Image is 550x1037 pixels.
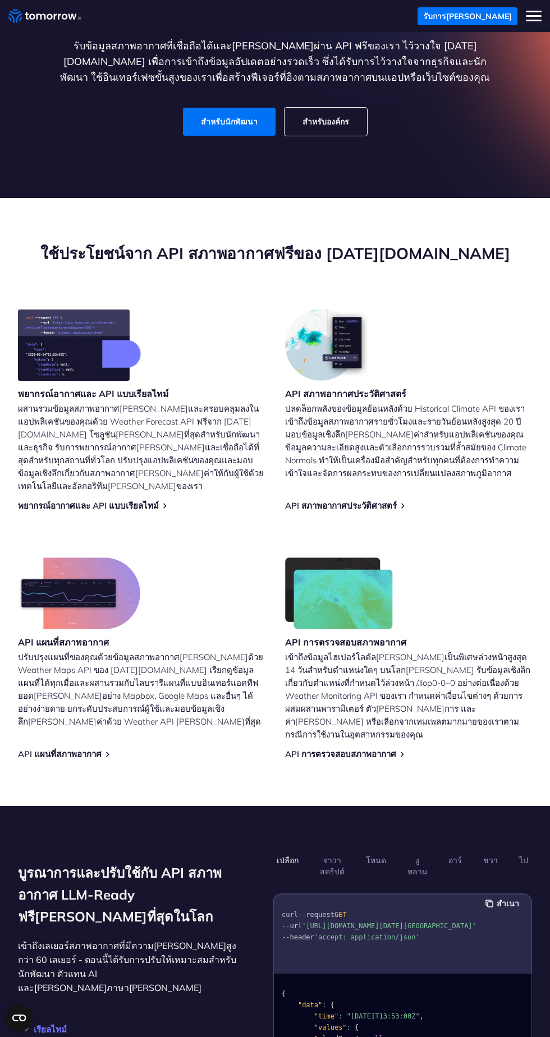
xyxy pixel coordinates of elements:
font: API การตรวจสอบสภาพอากาศ [285,637,406,648]
button: อาร์ [444,851,466,870]
font: ไป [519,856,528,865]
font: บูรณาการและปรับใช้กับ API สภาพอากาศ LLM-Ready ฟรี[PERSON_NAME]ที่สุดในโลก [18,864,222,925]
span: "data" [298,1001,322,1009]
span: curl [282,911,298,919]
span: "values" [314,1024,347,1031]
span: : [338,1012,342,1020]
font: สำเนา [497,899,519,908]
span: "time" [314,1012,338,1020]
a: รับการ[PERSON_NAME] [418,7,517,25]
span: '[URL][DOMAIN_NAME][DATE][GEOGRAPHIC_DATA]' [302,922,476,930]
span: : [347,1024,351,1031]
font: รับการ[PERSON_NAME] [423,11,512,21]
font: ชวา [483,856,498,865]
div: เรียลไทม์ [18,1025,244,1034]
button: จาวาสคริปต์ [316,851,349,881]
button: เปลือก [273,851,302,870]
font: ปลดล็อกพลังของข้อมูลย้อนหลังด้วย Historical Climate API ของเรา เข้าถึงข้อมูลสภาพอากาศรายชั่วโมงแล... [285,403,526,478]
a: API สภาพอากาศประวัติศาสตร์ [285,499,397,513]
span: header [290,933,314,941]
font: ใช้ประโยชน์จาก API สภาพอากาศฟรีของ [DATE][DOMAIN_NAME] [40,243,510,263]
span: { [331,1001,334,1009]
a: API การตรวจสอบสภาพอากาศ [285,748,396,761]
a: สำหรับนักพัฒนา [183,108,276,136]
span: GET [334,911,347,919]
font: รับข้อมูลสภาพอากาศที่เชื่อถือได้และ[PERSON_NAME]ผ่าน API ฟรีของเรา ไว้วางใจ [DATE][DOMAIN_NAME] เ... [60,39,490,84]
font: จาวาสคริปต์ [320,856,345,876]
span: url [290,922,302,930]
span: -- [298,911,306,919]
font: เข้าถึงเลเยอร์สภาพอากาศที่มีความ[PERSON_NAME]สูงกว่า 60 เลเยอร์ - ตอนนี้ได้รับการปรับให้เหมาะสมสำ... [18,940,236,993]
font: โหนด [366,856,386,865]
font: API แผนที่สภาพอากาศ [18,637,109,648]
span: 'accept: application/json' [314,933,420,941]
font: API การตรวจสอบสภาพอากาศ [285,749,396,759]
span: , [420,1012,424,1020]
font: เรียลไทม์ [34,1024,67,1035]
a: API แผนที่สภาพอากาศ [18,748,102,761]
span: "[DATE]T13:53:00Z" [347,1012,420,1020]
font: API สภาพอากาศประวัติศาสตร์ [285,388,406,399]
font: สำหรับนักพัฒนา [201,117,258,127]
span: { [282,990,286,998]
font: งูหลาม [407,856,427,876]
span: -- [282,933,290,941]
button: Open CMP widget [6,1004,33,1031]
a: สำหรับองค์กร [285,108,367,136]
span: : [322,1001,326,1009]
button: โหนด [362,851,390,870]
a: พยากรณ์อากาศและ API แบบเรียลไทม์ [18,499,159,513]
font: ผสานรวมข้อมูลสภาพอากาศ[PERSON_NAME]และครอบคลุมลงในแอปพลิเคชันของคุณด้วย Weather Forecast API ฟรีจ... [18,403,264,491]
font: พยากรณ์อากาศและ API แบบเรียลไทม์ [18,388,169,399]
font: พยากรณ์อากาศและ API แบบเรียลไทม์ [18,500,159,511]
font: เปลือก [277,856,299,865]
span: { [355,1024,359,1031]
font: API แผนที่สภาพอากาศ [18,749,102,759]
button: ชวา [479,851,502,870]
font: อาร์ [448,856,462,865]
font: เข้าถึงข้อมูลไฮเปอร์โลคัล[PERSON_NAME]เป็นพิเศษล่วงหน้าสูงสุด 14 วันสำหรับตำแหน่งใดๆ บนโลก[PERSON... [285,652,530,740]
button: ไป [515,851,532,870]
button: สำเนา [485,897,522,910]
span: request [306,911,334,919]
font: API สภาพอากาศประวัติศาสตร์ [285,500,397,511]
font: สำหรับองค์กร [302,117,349,127]
a: ลิงค์หน้าแรก [8,8,81,25]
span: -- [282,922,290,930]
button: งูหลาม [404,851,431,881]
button: สลับเมนูมือถือ [526,8,542,24]
font: ปรับปรุงแผนที่ของคุณด้วยข้อมูลสภาพอากาศ[PERSON_NAME]ด้วย Weather Maps API ของ [DATE][DOMAIN_NAME]... [18,652,263,727]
